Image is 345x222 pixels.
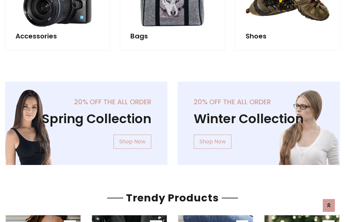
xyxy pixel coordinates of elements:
h5: 20% off the all order [194,98,324,106]
h1: Spring Collection [21,111,151,127]
h1: Winter Collection [194,111,324,127]
a: Shop Now [194,135,231,149]
h5: Bags [130,32,214,40]
h5: Accessories [15,32,99,40]
span: Trendy Products [123,191,222,205]
h5: 20% off the all order [21,98,151,106]
h5: Shoes [246,32,330,40]
a: Shop Now [114,135,151,149]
